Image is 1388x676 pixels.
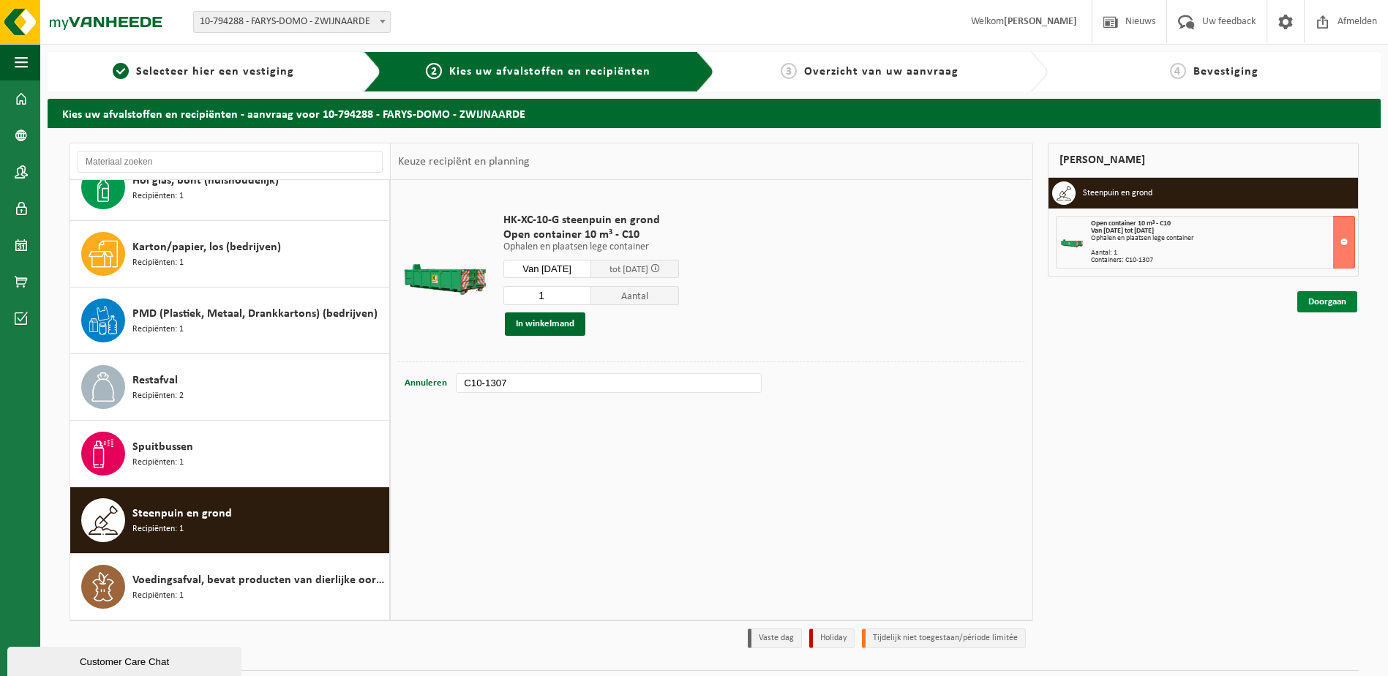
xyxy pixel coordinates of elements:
[503,213,679,228] span: HK-XC-10-G steenpuin en grond
[78,151,383,173] input: Materiaal zoeken
[70,354,390,421] button: Restafval Recipiënten: 2
[591,286,679,305] span: Aantal
[1083,181,1152,205] h3: Steenpuin en grond
[70,221,390,288] button: Karton/papier, los (bedrijven) Recipiënten: 1
[1091,257,1355,264] div: Containers: C10-1307
[132,372,178,389] span: Restafval
[132,438,193,456] span: Spuitbussen
[426,63,442,79] span: 2
[1004,16,1077,27] strong: [PERSON_NAME]
[194,12,390,32] span: 10-794288 - FARYS-DOMO - ZWIJNAARDE
[862,628,1026,648] li: Tijdelijk niet toegestaan/période limitée
[55,63,352,80] a: 1Selecteer hier een vestiging
[132,239,281,256] span: Karton/papier, los (bedrijven)
[1193,66,1258,78] span: Bevestiging
[1297,291,1357,312] a: Doorgaan
[70,487,390,554] button: Steenpuin en grond Recipiënten: 1
[48,99,1381,127] h2: Kies uw afvalstoffen en recipiënten - aanvraag voor 10-794288 - FARYS-DOMO - ZWIJNAARDE
[1091,235,1355,242] div: Ophalen en plaatsen lege container
[1048,143,1359,178] div: [PERSON_NAME]
[1091,249,1355,257] div: Aantal: 1
[449,66,650,78] span: Kies uw afvalstoffen en recipiënten
[456,373,762,393] input: bv. C10-005
[505,312,585,336] button: In winkelmand
[70,288,390,354] button: PMD (Plastiek, Metaal, Drankkartons) (bedrijven) Recipiënten: 1
[503,260,591,278] input: Selecteer datum
[1170,63,1186,79] span: 4
[70,554,390,620] button: Voedingsafval, bevat producten van dierlijke oorsprong, onverpakt, categorie 3 Recipiënten: 1
[132,256,184,270] span: Recipiënten: 1
[1091,219,1171,228] span: Open container 10 m³ - C10
[113,63,129,79] span: 1
[391,143,537,180] div: Keuze recipiënt en planning
[132,389,184,403] span: Recipiënten: 2
[70,154,390,221] button: Hol glas, bont (huishoudelijk) Recipiënten: 1
[748,628,802,648] li: Vaste dag
[781,63,797,79] span: 3
[132,323,184,337] span: Recipiënten: 1
[7,644,244,676] iframe: chat widget
[132,189,184,203] span: Recipiënten: 1
[804,66,959,78] span: Overzicht van uw aanvraag
[609,265,648,274] span: tot [DATE]
[809,628,855,648] li: Holiday
[132,571,386,589] span: Voedingsafval, bevat producten van dierlijke oorsprong, onverpakt, categorie 3
[132,456,184,470] span: Recipiënten: 1
[193,11,391,33] span: 10-794288 - FARYS-DOMO - ZWIJNAARDE
[136,66,294,78] span: Selecteer hier een vestiging
[132,505,232,522] span: Steenpuin en grond
[70,421,390,487] button: Spuitbussen Recipiënten: 1
[132,305,378,323] span: PMD (Plastiek, Metaal, Drankkartons) (bedrijven)
[132,172,279,189] span: Hol glas, bont (huishoudelijk)
[132,522,184,536] span: Recipiënten: 1
[503,228,679,242] span: Open container 10 m³ - C10
[405,378,447,388] span: Annuleren
[403,373,449,394] button: Annuleren
[503,242,679,252] p: Ophalen en plaatsen lege container
[132,589,184,603] span: Recipiënten: 1
[1091,227,1154,235] strong: Van [DATE] tot [DATE]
